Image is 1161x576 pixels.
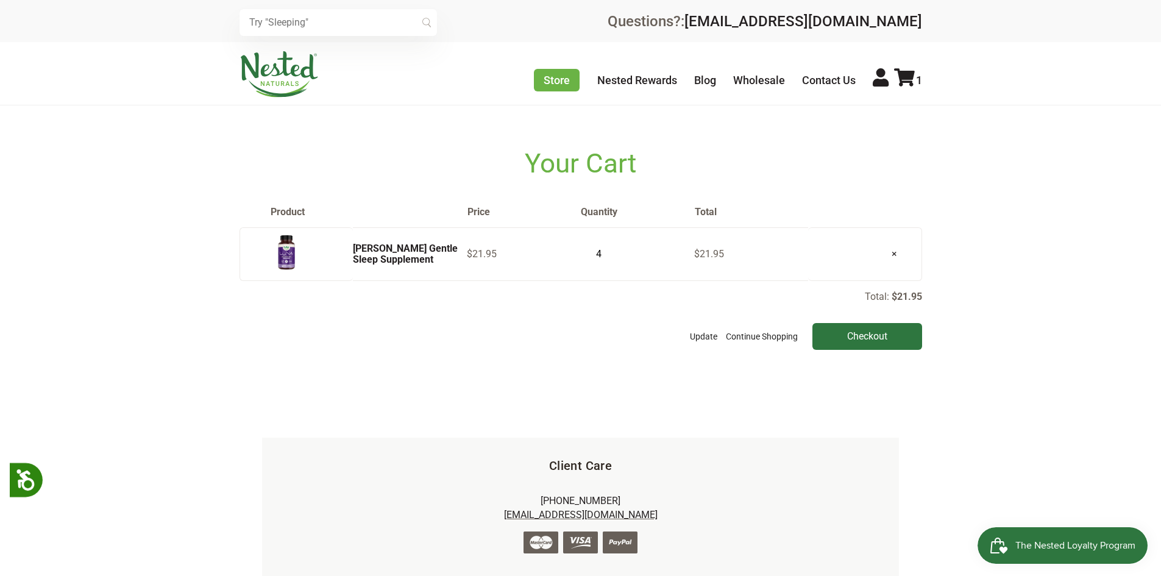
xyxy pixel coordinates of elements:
p: $21.95 [892,291,922,302]
a: × [882,238,907,269]
a: [EMAIL_ADDRESS][DOMAIN_NAME] [684,13,922,30]
a: Contact Us [802,74,856,87]
input: Try "Sleeping" [240,9,437,36]
input: Checkout [812,323,922,350]
h5: Client Care [282,457,879,474]
img: LUNA Gentle Sleep Supplement - USA [271,233,302,272]
img: credit-cards.png [524,532,637,553]
a: Store [534,69,580,91]
span: $21.95 [467,248,497,260]
a: 1 [894,74,922,87]
img: Nested Naturals [240,51,319,98]
th: Price [467,206,581,218]
a: [PHONE_NUMBER] [541,495,620,507]
h1: Your Cart [240,148,922,179]
th: Product [240,206,467,218]
th: Total [694,206,808,218]
th: Quantity [580,206,694,218]
span: 1 [916,74,922,87]
div: Total: [240,290,922,350]
a: Continue Shopping [723,323,801,350]
a: [PERSON_NAME] Gentle Sleep Supplement [353,243,458,265]
span: $21.95 [694,248,724,260]
a: [EMAIL_ADDRESS][DOMAIN_NAME] [504,509,658,521]
div: Questions?: [608,14,922,29]
a: Blog [694,74,716,87]
button: Update [687,323,720,350]
iframe: Button to open loyalty program pop-up [978,527,1149,564]
a: Wholesale [733,74,785,87]
a: Nested Rewards [597,74,677,87]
